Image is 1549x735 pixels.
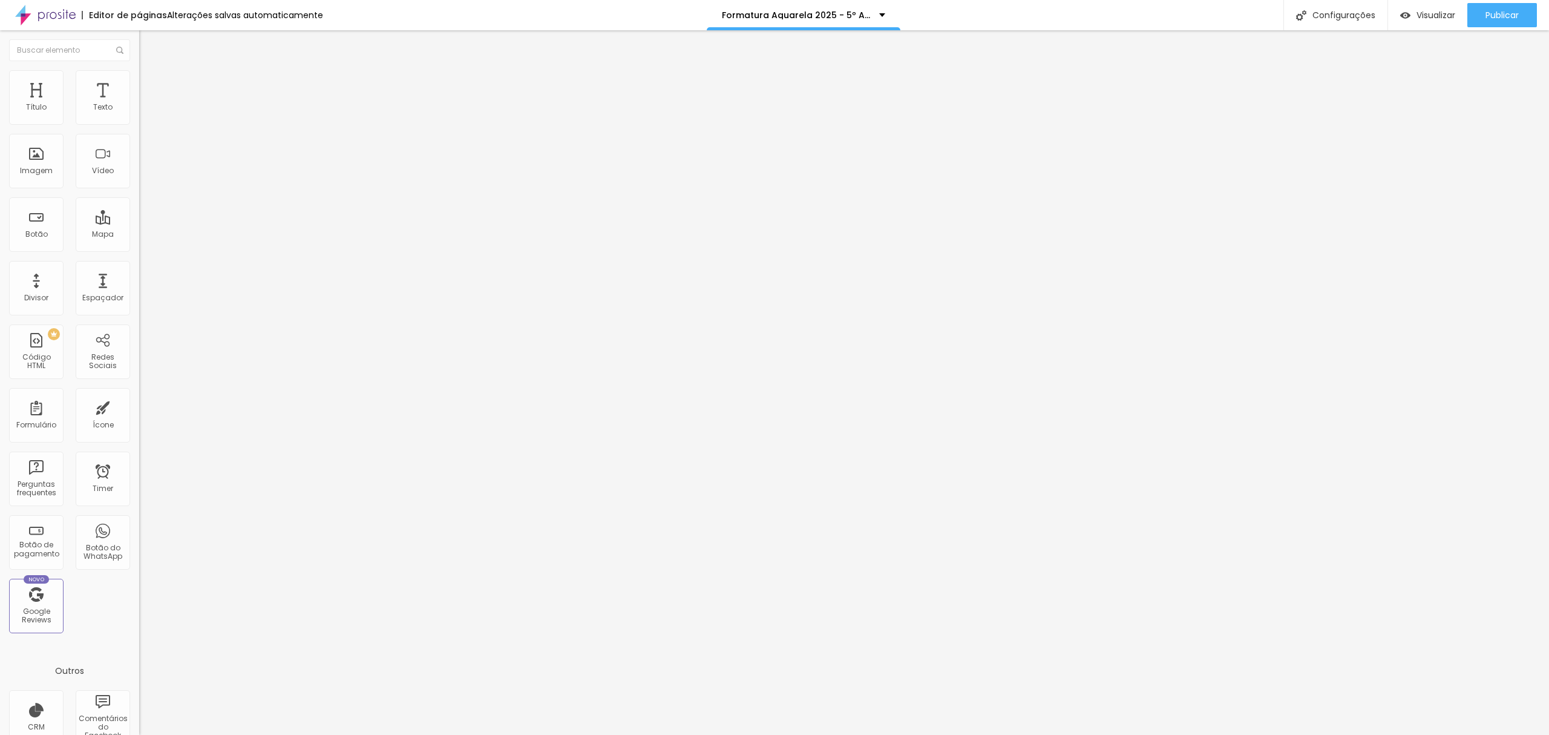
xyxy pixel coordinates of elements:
div: Alterações salvas automaticamente [167,11,323,19]
div: Google Reviews [12,607,60,625]
div: Editor de páginas [82,11,167,19]
div: Botão [25,230,48,239]
div: Título [26,103,47,111]
img: Icone [1296,10,1306,21]
button: Publicar [1467,3,1537,27]
input: Buscar elemento [9,39,130,61]
span: Publicar [1485,10,1519,20]
div: Formulário [16,421,56,429]
p: Formatura Aquarela 2025 - 5º Ano [722,11,870,19]
div: Código HTML [12,353,60,371]
div: CRM [28,723,45,731]
div: Timer [93,484,113,493]
img: view-1.svg [1400,10,1410,21]
div: Botão de pagamento [12,541,60,558]
div: Imagem [20,166,53,175]
div: Espaçador [82,294,123,302]
img: Icone [116,47,123,54]
div: Vídeo [92,166,114,175]
div: Botão do WhatsApp [79,544,126,561]
div: Mapa [92,230,114,239]
div: Redes Sociais [79,353,126,371]
button: Visualizar [1388,3,1467,27]
div: Perguntas frequentes [12,480,60,498]
div: Novo [24,575,50,584]
div: Divisor [24,294,48,302]
div: Texto [93,103,113,111]
span: Visualizar [1416,10,1455,20]
div: Ícone [93,421,114,429]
